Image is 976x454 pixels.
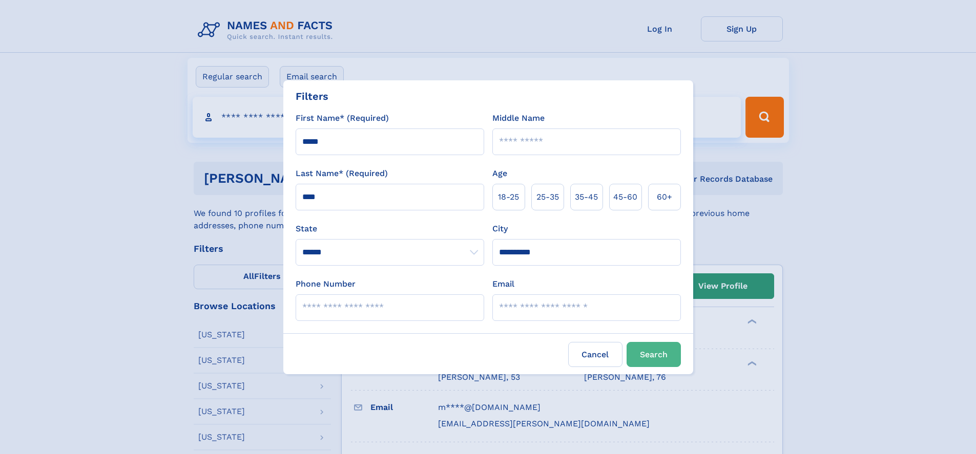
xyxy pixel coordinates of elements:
[575,191,598,203] span: 35‑45
[536,191,559,203] span: 25‑35
[498,191,519,203] span: 18‑25
[492,167,507,180] label: Age
[613,191,637,203] span: 45‑60
[568,342,622,367] label: Cancel
[296,278,356,290] label: Phone Number
[492,223,508,235] label: City
[657,191,672,203] span: 60+
[627,342,681,367] button: Search
[296,167,388,180] label: Last Name* (Required)
[296,223,484,235] label: State
[296,89,328,104] div: Filters
[296,112,389,124] label: First Name* (Required)
[492,278,514,290] label: Email
[492,112,545,124] label: Middle Name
